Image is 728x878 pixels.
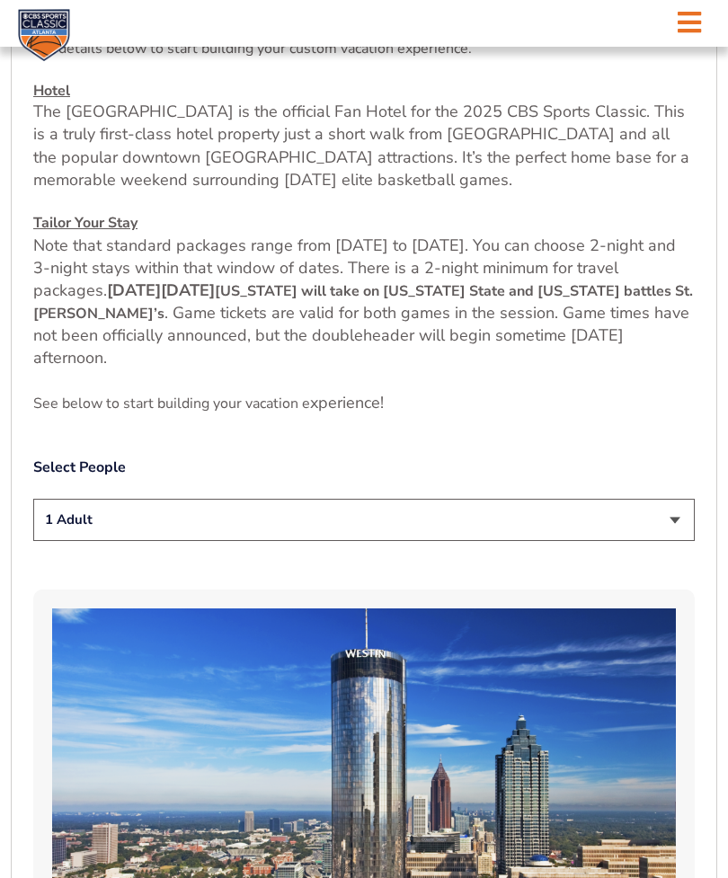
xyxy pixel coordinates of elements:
[18,9,70,61] img: CBS Sports Classic
[33,392,695,414] p: See below to start building your vacation e
[33,302,689,368] span: . Game tickets are valid for both games in the session. Game times have not been officially annou...
[33,281,693,324] strong: [US_STATE] will take on [US_STATE] State and [US_STATE] battles St. [PERSON_NAME]’s
[33,81,70,101] u: Hotel
[33,235,676,301] span: Note that standard packages range from [DATE] to [DATE]. You can choose 2-night and 3-night stays...
[33,101,689,191] span: The [GEOGRAPHIC_DATA] is the official Fan Hotel for the 2025 CBS Sports Classic. This is a truly ...
[33,457,695,477] label: Select People
[33,213,138,233] u: Tailor Your Stay
[107,279,215,301] strong: [DATE][DATE]
[310,392,384,413] span: xperience!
